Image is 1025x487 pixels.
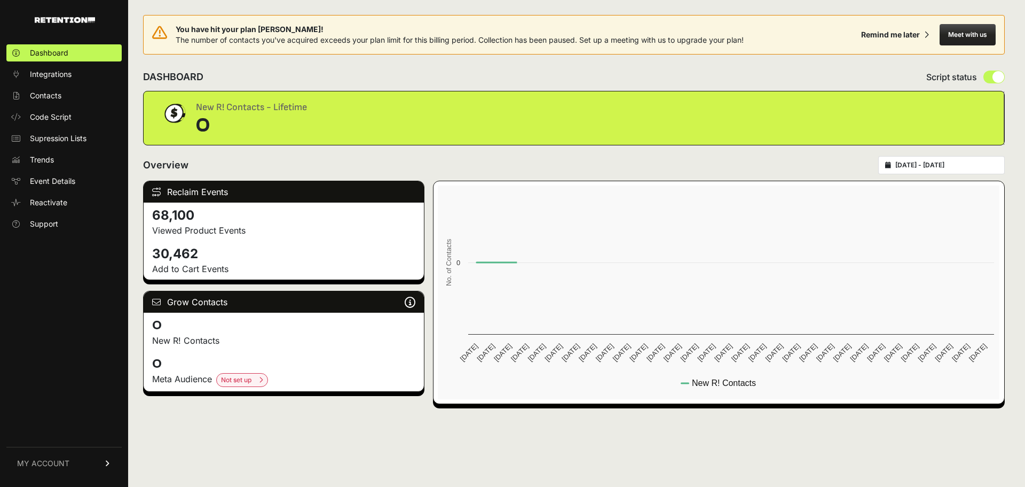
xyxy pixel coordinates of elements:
text: [DATE] [951,342,972,363]
a: Contacts [6,87,122,104]
text: New R! Contacts [692,378,756,388]
a: Code Script [6,109,122,126]
a: Dashboard [6,44,122,61]
a: MY ACCOUNT [6,447,122,480]
span: Contacts [30,90,61,101]
text: [DATE] [967,342,988,363]
text: [DATE] [866,342,887,363]
text: [DATE] [764,342,785,363]
span: MY ACCOUNT [17,458,69,469]
text: [DATE] [832,342,853,363]
h4: 30,462 [152,245,415,262]
div: Grow Contacts [144,291,424,313]
text: No. of Contacts [445,239,453,286]
div: Meta Audience [152,373,415,387]
text: [DATE] [662,342,683,363]
span: Reactivate [30,197,67,208]
text: [DATE] [577,342,598,363]
span: Support [30,219,58,229]
h4: 68,100 [152,207,415,224]
text: [DATE] [815,342,835,363]
text: [DATE] [476,342,496,363]
a: Supression Lists [6,130,122,147]
text: [DATE] [628,342,649,363]
text: [DATE] [645,342,666,363]
a: Reactivate [6,194,122,211]
button: Meet with us [940,24,996,45]
text: [DATE] [900,342,920,363]
img: Retention.com [35,17,95,23]
text: [DATE] [747,342,768,363]
img: dollar-coin-05c43ed7efb7bc0c12610022525b4bbbb207c7efeef5aecc26f025e68dcafac9.png [161,100,187,127]
span: Supression Lists [30,133,86,144]
span: Integrations [30,69,72,80]
a: Event Details [6,173,122,190]
span: Dashboard [30,48,68,58]
text: [DATE] [679,342,700,363]
text: [DATE] [917,342,937,363]
text: [DATE] [781,342,802,363]
text: [DATE] [798,342,819,363]
span: Script status [926,71,977,83]
text: [DATE] [730,342,751,363]
p: Viewed Product Events [152,224,415,237]
text: [DATE] [713,342,734,363]
text: [DATE] [509,342,530,363]
text: [DATE] [526,342,547,363]
text: [DATE] [561,342,581,363]
button: Remind me later [857,25,933,44]
span: The number of contacts you've acquired exceeds your plan limit for this billing period. Collectio... [176,35,744,44]
span: You have hit your plan [PERSON_NAME]! [176,24,744,35]
text: [DATE] [849,342,870,363]
div: Remind me later [861,29,920,40]
text: [DATE] [934,342,955,363]
text: [DATE] [459,342,479,363]
span: Event Details [30,176,75,187]
div: 0 [196,115,307,136]
a: Trends [6,151,122,168]
p: New R! Contacts [152,334,415,347]
div: Reclaim Events [144,181,424,203]
text: [DATE] [543,342,564,363]
div: New R! Contacts - Lifetime [196,100,307,115]
text: [DATE] [594,342,615,363]
text: [DATE] [882,342,903,363]
span: Trends [30,154,54,165]
text: 0 [456,259,460,267]
span: Code Script [30,112,72,122]
h4: 0 [152,317,415,334]
text: [DATE] [611,342,632,363]
a: Integrations [6,66,122,83]
h2: Overview [143,158,188,173]
a: Support [6,215,122,233]
h4: 0 [152,355,415,373]
text: [DATE] [493,342,514,363]
h2: DASHBOARD [143,69,203,84]
p: Add to Cart Events [152,262,415,275]
text: [DATE] [696,342,717,363]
